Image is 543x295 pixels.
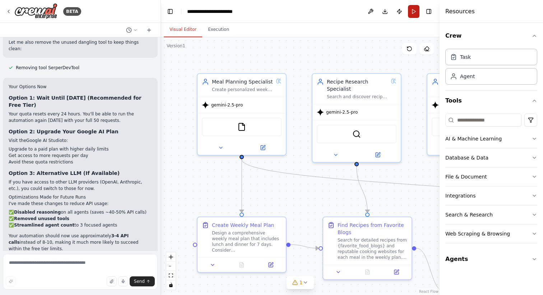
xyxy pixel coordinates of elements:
nav: breadcrumb [187,8,252,15]
span: gemini-2.5-pro [326,109,358,115]
h2: Your Options Now [9,84,152,90]
button: 1 [287,276,314,289]
div: Search and discover recipes from {favorite_food_blogs} and popular cooking websites that align wi... [327,94,388,100]
button: Improve this prompt [6,276,16,286]
h3: Option 3: Alternative LLM (If Available) [9,170,152,177]
button: fit view [166,271,176,280]
div: AI & Machine Learning [445,135,502,142]
strong: Disabled reasoning [14,210,61,215]
button: Web Scraping & Browsing [445,224,537,243]
button: Open in side panel [242,143,283,152]
button: Start a new chat [143,26,155,34]
div: Create Weekly Meal Plan [212,222,274,229]
button: zoom in [166,252,176,262]
img: SerperDevTool [352,130,361,138]
div: Create Weekly Meal PlanDesign a comprehensive weekly meal plan that includes lunch and dinner for... [197,217,287,273]
p: I've made these changes to reduce API usage: [9,200,152,207]
div: Design a comprehensive weekly meal plan that includes lunch and dinner for 7 days. Consider {diet... [212,230,282,253]
button: Hide right sidebar [424,6,434,16]
button: Send [130,276,155,286]
button: Agents [445,249,537,269]
button: zoom out [166,262,176,271]
div: Crew [445,46,537,90]
strong: Streamlined agent count [14,223,74,228]
p: Visit the to: [9,137,152,144]
button: No output available [352,268,383,276]
p: Your automation should now use approximately instead of 8-10, making it much more likely to succe... [9,233,152,252]
button: Integrations [445,186,537,205]
button: Database & Data [445,148,537,167]
div: Meal Planning SpecialistCreate personalized weekly meal plans based on {dietary_preferences}, {bu... [197,73,287,156]
button: Execution [202,22,235,37]
div: BETA [63,7,81,16]
span: 1 [300,279,303,286]
button: Click to speak your automation idea [118,276,128,286]
button: Upload files [107,276,117,286]
g: Edge from 5a470a23-23d0-4317-971f-7a08c2d88fa3 to 27bc352d-31dd-4c78-8bef-5e83792f2845 [291,241,319,252]
strong: Removed unused tools [14,216,69,221]
g: Edge from 27bc352d-31dd-4c78-8bef-5e83792f2845 to 4d679b8a-78bb-4c7a-9387-1ac3780172d2 [416,245,444,295]
span: Send [134,279,145,284]
li: Avoid these quota restrictions [9,159,152,165]
h2: Optimizations Made for Future Runs [9,194,152,200]
div: Version 1 [167,43,185,49]
button: Open in side panel [357,151,398,159]
div: Create personalized weekly meal plans based on {dietary_preferences}, {budget}, and {servings} wh... [212,87,273,92]
button: No output available [227,261,257,269]
li: Get access to more requests per day [9,152,152,159]
div: Integrations [445,192,475,199]
a: Google AI Studio [26,138,62,143]
div: Web Scraping & Browsing [445,230,510,237]
button: Visual Editor [164,22,202,37]
div: Meal Planning Specialist [212,78,273,85]
button: Search & Research [445,205,537,224]
a: React Flow attribution [419,290,438,294]
div: Tools [445,111,537,249]
div: Search & Research [445,211,493,218]
div: Find Recipes from Favorite Blogs [338,222,407,236]
span: gemini-2.5-pro [211,102,243,108]
button: Switch to previous chat [123,26,140,34]
li: Upgrade to a paid plan with higher daily limits [9,146,152,152]
button: AI & Machine Learning [445,129,537,148]
div: Recipe Research Specialist [327,78,388,92]
img: FileReadTool [237,123,246,131]
span: Removing tool SerperDevTool [16,65,79,71]
button: toggle interactivity [166,280,176,290]
div: Recipe Research SpecialistSearch and discover recipes from {favorite_food_blogs} and popular cook... [312,73,402,163]
button: Hide left sidebar [165,6,175,16]
g: Edge from b58b667e-504f-4c8d-8fa0-dd07cfc7937e to 27bc352d-31dd-4c78-8bef-5e83792f2845 [353,166,371,213]
h4: Resources [445,7,475,16]
button: File & Document [445,167,537,186]
div: Task [460,53,471,61]
p: Let me also remove the unused dangling tool to keep things clean: [9,39,152,52]
img: Logo [14,3,57,19]
div: Find Recipes from Favorite BlogsSearch for detailed recipes from {favorite_food_blogs} and reputa... [322,217,412,280]
g: Edge from 490059b9-3210-4139-bba4-93c73516b3b3 to 5a470a23-23d0-4317-971f-7a08c2d88fa3 [238,159,245,213]
div: Database & Data [445,154,488,161]
div: File & Document [445,173,487,180]
h3: Option 1: Wait Until [DATE] (Recommended for Free Tier) [9,94,152,109]
p: If you have access to other LLM providers (OpenAI, Anthropic, etc.), you could switch to those fo... [9,179,152,192]
div: Search for detailed recipes from {favorite_food_blogs} and reputable cooking websites for each me... [338,237,407,260]
li: ✅ [9,215,152,222]
h3: Option 2: Upgrade Your Google AI Plan [9,128,152,135]
li: ✅ on all agents (saves ~40-50% API calls) [9,209,152,215]
button: Tools [445,91,537,111]
button: Open in side panel [384,268,409,276]
button: Crew [445,26,537,46]
div: Agent [460,73,475,80]
div: React Flow controls [166,252,176,290]
p: Your quota resets every 24 hours. You'll be able to run the automation again [DATE] with your ful... [9,111,152,124]
li: ✅ to 3 focused agents [9,222,152,228]
button: Open in side panel [258,261,283,269]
